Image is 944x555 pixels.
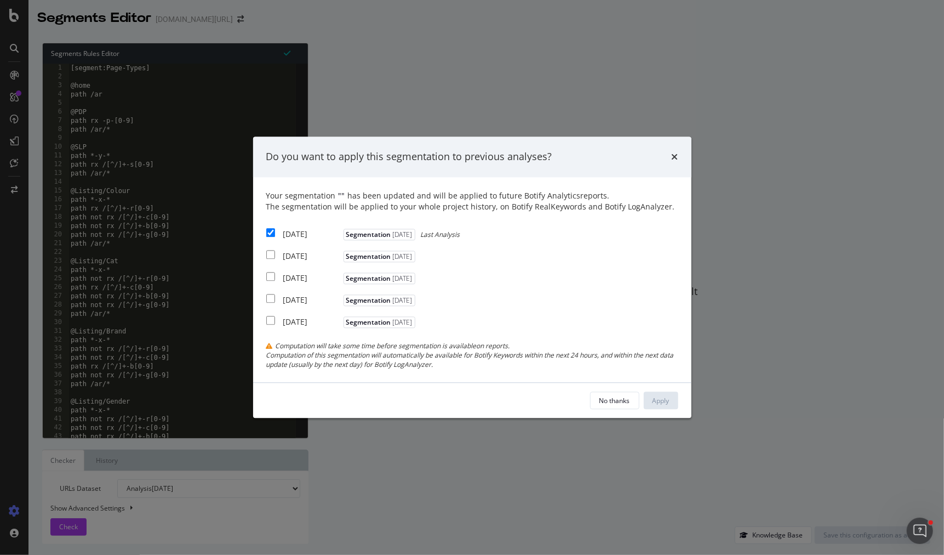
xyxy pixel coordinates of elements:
[266,350,678,369] div: Computation of this segmentation will automatically be available for Botify Keywords within the n...
[339,190,345,201] span: " "
[283,229,341,240] div: [DATE]
[344,229,415,240] span: Segmentation
[283,295,341,305] div: [DATE]
[391,274,413,283] span: [DATE]
[266,201,678,212] div: The segmentation will be applied to your whole project history, on Botify RealKeywords and Botify...
[590,392,639,410] button: No thanks
[391,318,413,327] span: [DATE]
[344,316,415,328] span: Segmentation
[266,190,678,212] div: Your segmentation has been updated and will be applied to future Botify Analytics reports.
[391,252,413,261] span: [DATE]
[344,251,415,262] span: Segmentation
[644,392,678,410] button: Apply
[391,230,413,239] span: [DATE]
[344,273,415,284] span: Segmentation
[283,316,341,327] div: [DATE]
[283,251,341,262] div: [DATE]
[672,150,678,164] div: times
[283,273,341,284] div: [DATE]
[599,396,630,405] div: No thanks
[276,341,510,350] span: Computation will take some time before segmentation is available on reports.
[253,137,691,418] div: modal
[266,150,552,164] div: Do you want to apply this segmentation to previous analyses?
[391,296,413,305] span: [DATE]
[344,295,415,306] span: Segmentation
[653,396,670,405] div: Apply
[421,230,460,239] span: Last Analysis
[907,518,933,544] iframe: Intercom live chat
